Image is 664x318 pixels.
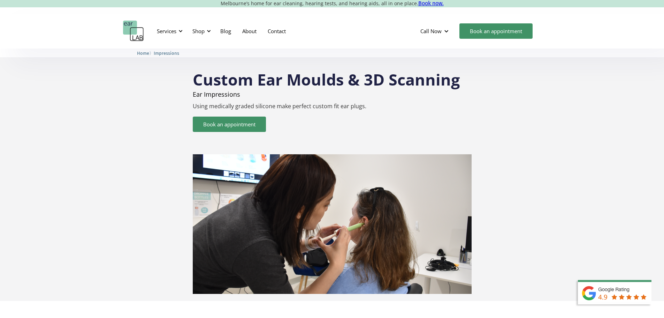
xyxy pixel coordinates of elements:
[420,28,442,35] div: Call Now
[154,51,179,56] span: Impressions
[153,21,185,42] div: Services
[215,21,237,41] a: Blog
[193,91,472,98] p: Ear Impressions
[123,21,144,42] a: home
[137,51,149,56] span: Home
[193,117,266,132] a: Book an appointment
[157,28,176,35] div: Services
[188,21,213,42] div: Shop
[137,50,149,56] a: Home
[415,21,456,42] div: Call Now
[262,21,291,41] a: Contact
[193,154,472,294] img: 3D scanning & ear impressions service at earLAB
[459,23,533,39] a: Book an appointment
[193,64,472,87] h1: Custom Ear Moulds & 3D Scanning
[237,21,262,41] a: About
[137,50,154,57] li: 〉
[192,28,205,35] div: Shop
[193,103,472,110] p: Using medically graded silicone make perfect custom fit ear plugs.
[154,50,179,56] a: Impressions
